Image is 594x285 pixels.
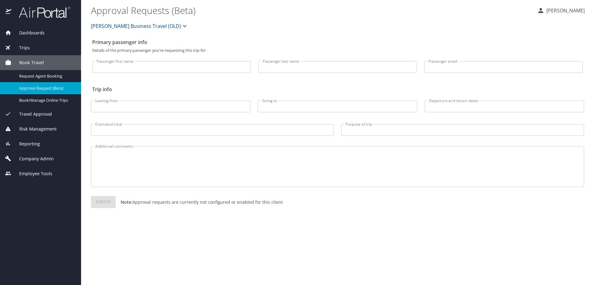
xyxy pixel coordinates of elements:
[92,37,583,47] h2: Primary passenger info
[121,199,132,205] strong: Note:
[92,84,583,94] h2: Trip info
[535,5,587,16] button: [PERSON_NAME]
[11,140,40,147] span: Reporting
[11,111,52,118] span: Travel Approval
[116,199,283,205] p: Approval requests are currently not configured or enabled for this client
[88,20,191,32] button: [PERSON_NAME] Business Travel (OLD)
[91,1,532,20] h1: Approval Requests (Beta)
[11,170,52,177] span: Employee Tools
[11,155,54,162] span: Company Admin
[19,73,74,79] span: Request Agent Booking
[11,59,44,66] span: Book Travel
[12,6,70,18] img: airportal-logo.png
[11,44,30,51] span: Trips
[11,126,57,132] span: Risk Management
[92,48,583,52] p: Details of the primary passenger you're requesting this trip for
[11,29,45,36] span: Dashboards
[19,97,74,103] span: Book/Manage Online Trips
[19,85,74,91] span: Approval Request (Beta)
[91,22,181,30] span: [PERSON_NAME] Business Travel (OLD)
[6,6,12,18] img: icon-airportal.png
[544,7,585,14] p: [PERSON_NAME]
